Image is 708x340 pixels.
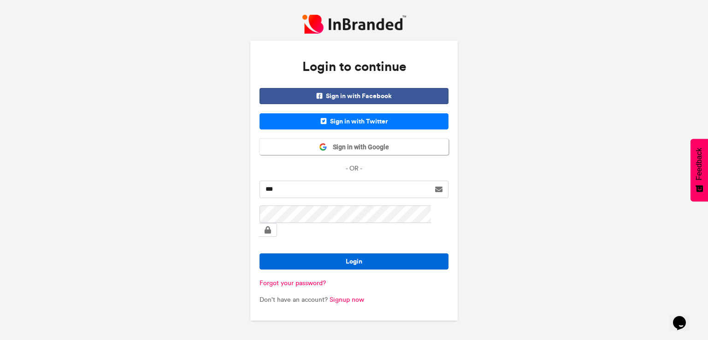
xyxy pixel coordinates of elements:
span: Sign in with Facebook [260,88,448,104]
img: InBranded Logo [302,15,406,34]
span: Sign in with Twitter [260,113,448,129]
p: Don't have an account? [260,295,448,305]
button: Sign in with Google [260,139,448,155]
span: Feedback [695,148,703,180]
p: - OR - [260,164,448,173]
span: Sign in with Google [327,143,389,152]
iframe: chat widget [669,303,699,331]
button: Login [260,253,448,270]
a: Signup now [330,296,364,304]
a: Forgot your password? [260,279,326,287]
h3: Login to continue [260,50,448,84]
button: Feedback - Show survey [690,139,708,201]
